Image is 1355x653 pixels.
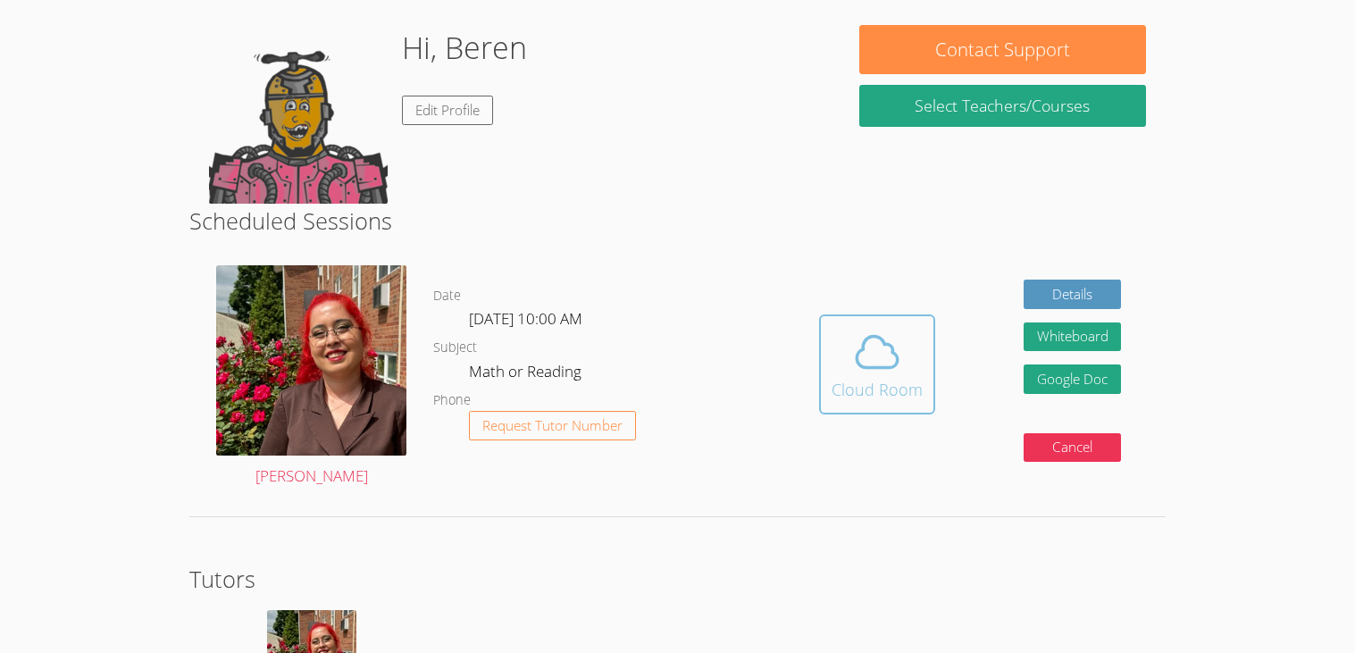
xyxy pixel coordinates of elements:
a: [PERSON_NAME] [216,265,406,490]
dt: Date [433,285,461,307]
img: default.png [209,25,388,204]
button: Contact Support [859,25,1145,74]
button: Cancel [1024,433,1122,463]
h2: Scheduled Sessions [189,204,1165,238]
dt: Phone [433,389,471,412]
dd: Math or Reading [469,359,585,389]
a: Google Doc [1024,364,1122,394]
button: Request Tutor Number [469,411,636,440]
span: Request Tutor Number [482,419,623,432]
a: Select Teachers/Courses [859,85,1145,127]
a: Details [1024,280,1122,309]
button: Whiteboard [1024,322,1122,352]
button: Cloud Room [819,314,935,414]
h2: Tutors [189,562,1165,596]
h1: Hi, Beren [402,25,527,71]
a: Edit Profile [402,96,493,125]
dt: Subject [433,337,477,359]
span: [DATE] 10:00 AM [469,308,582,329]
img: IMG_2886.jpg [216,265,406,456]
div: Cloud Room [832,377,923,402]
